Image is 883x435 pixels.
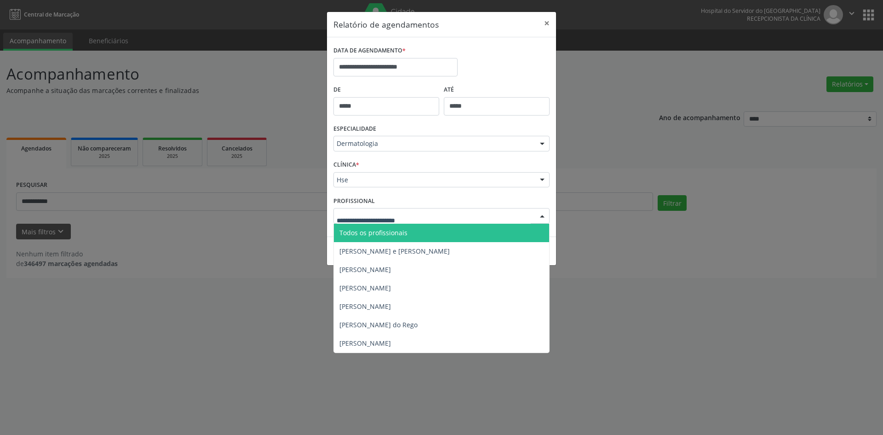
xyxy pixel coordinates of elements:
span: [PERSON_NAME] [339,302,391,311]
span: [PERSON_NAME] [339,265,391,274]
span: [PERSON_NAME] [339,339,391,348]
span: [PERSON_NAME] [339,284,391,292]
button: Close [538,12,556,35]
label: ATÉ [444,83,550,97]
span: Todos os profissionais [339,228,407,237]
span: Hse [337,175,531,185]
span: Dermatologia [337,139,531,148]
span: [PERSON_NAME] do Rego [339,320,418,329]
label: ESPECIALIDADE [333,122,376,136]
label: PROFISSIONAL [333,194,375,208]
label: CLÍNICA [333,158,359,172]
label: DATA DE AGENDAMENTO [333,44,406,58]
label: De [333,83,439,97]
h5: Relatório de agendamentos [333,18,439,30]
span: [PERSON_NAME] e [PERSON_NAME] [339,247,450,255]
